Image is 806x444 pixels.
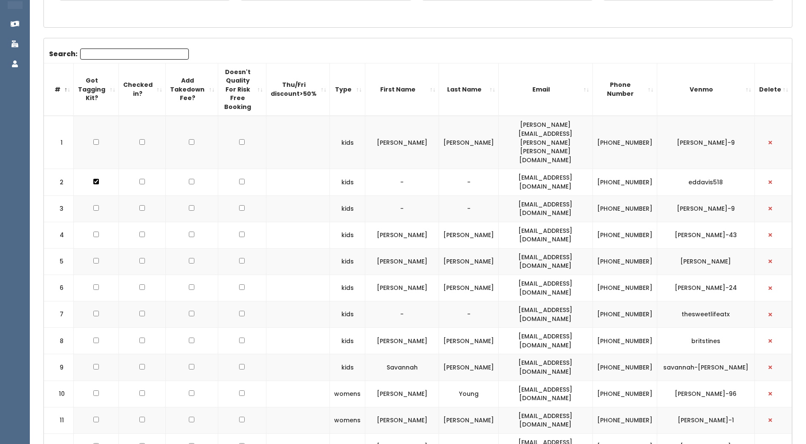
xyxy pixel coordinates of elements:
td: [PHONE_NUMBER] [592,169,657,195]
td: [EMAIL_ADDRESS][DOMAIN_NAME] [499,222,592,248]
td: [EMAIL_ADDRESS][DOMAIN_NAME] [499,301,592,328]
td: [PERSON_NAME] [439,407,499,433]
td: - [365,195,439,222]
td: [EMAIL_ADDRESS][DOMAIN_NAME] [499,354,592,381]
td: womens [330,381,365,407]
th: First Name: activate to sort column ascending [365,63,439,116]
th: Last Name: activate to sort column ascending [439,63,499,116]
td: kids [330,275,365,301]
td: [PERSON_NAME] [439,354,499,381]
td: [PERSON_NAME] [439,275,499,301]
td: 8 [44,328,74,354]
td: [PERSON_NAME]-1 [657,407,754,433]
td: [PHONE_NUMBER] [592,248,657,275]
td: [PERSON_NAME] [439,248,499,275]
td: [PERSON_NAME]-96 [657,381,754,407]
td: [PERSON_NAME]-9 [657,116,754,169]
td: [PHONE_NUMBER] [592,195,657,222]
td: kids [330,328,365,354]
td: [PERSON_NAME] [365,275,439,301]
td: kids [330,116,365,169]
th: Email: activate to sort column ascending [499,63,592,116]
th: Add Takedown Fee?: activate to sort column ascending [165,63,218,116]
th: Phone Number: activate to sort column ascending [592,63,657,116]
td: thesweetlifeatx [657,301,754,328]
td: kids [330,222,365,248]
td: [PERSON_NAME] [439,116,499,169]
td: [PERSON_NAME] [439,222,499,248]
th: #: activate to sort column descending [44,63,74,116]
td: [PHONE_NUMBER] [592,328,657,354]
td: [PERSON_NAME] [365,328,439,354]
td: [PHONE_NUMBER] [592,116,657,169]
td: 2 [44,169,74,195]
td: [PERSON_NAME] [657,248,754,275]
td: [PERSON_NAME]-9 [657,195,754,222]
td: kids [330,169,365,195]
td: - [439,301,499,328]
td: [PERSON_NAME] [365,381,439,407]
td: 11 [44,407,74,433]
td: womens [330,407,365,433]
td: [EMAIL_ADDRESS][DOMAIN_NAME] [499,407,592,433]
td: britstines [657,328,754,354]
td: [EMAIL_ADDRESS][DOMAIN_NAME] [499,381,592,407]
td: [PHONE_NUMBER] [592,381,657,407]
td: [PERSON_NAME] [365,116,439,169]
td: [PHONE_NUMBER] [592,301,657,328]
td: [PHONE_NUMBER] [592,354,657,381]
td: kids [330,248,365,275]
td: 10 [44,381,74,407]
td: [PHONE_NUMBER] [592,407,657,433]
td: [PERSON_NAME] [365,222,439,248]
td: [EMAIL_ADDRESS][DOMAIN_NAME] [499,328,592,354]
td: - [365,169,439,195]
td: kids [330,354,365,381]
th: Delete: activate to sort column ascending [754,63,792,116]
td: 1 [44,116,74,169]
td: 6 [44,275,74,301]
td: [EMAIL_ADDRESS][DOMAIN_NAME] [499,275,592,301]
td: eddavis518 [657,169,754,195]
td: - [439,195,499,222]
td: kids [330,301,365,328]
td: [PERSON_NAME]-43 [657,222,754,248]
td: - [439,169,499,195]
label: Search: [49,49,189,60]
td: 5 [44,248,74,275]
th: Checked in?: activate to sort column ascending [118,63,165,116]
td: 7 [44,301,74,328]
th: Type: activate to sort column ascending [330,63,365,116]
td: - [365,301,439,328]
th: Got Tagging Kit?: activate to sort column ascending [74,63,119,116]
td: 4 [44,222,74,248]
td: [PERSON_NAME] [439,328,499,354]
td: savannah-[PERSON_NAME] [657,354,754,381]
td: [EMAIL_ADDRESS][DOMAIN_NAME] [499,195,592,222]
td: [PHONE_NUMBER] [592,222,657,248]
th: Thu/Fri discount&gt;50%: activate to sort column ascending [266,63,330,116]
th: Doesn't Quality For Risk Free Booking : activate to sort column ascending [218,63,266,116]
td: [EMAIL_ADDRESS][DOMAIN_NAME] [499,169,592,195]
input: Search: [80,49,189,60]
td: 3 [44,195,74,222]
td: [PERSON_NAME][EMAIL_ADDRESS][PERSON_NAME][PERSON_NAME][DOMAIN_NAME] [499,116,592,169]
td: [PERSON_NAME] [365,407,439,433]
td: Savannah [365,354,439,381]
td: [PERSON_NAME] [365,248,439,275]
td: 9 [44,354,74,381]
td: Young [439,381,499,407]
td: [EMAIL_ADDRESS][DOMAIN_NAME] [499,248,592,275]
th: Venmo: activate to sort column ascending [657,63,754,116]
td: [PERSON_NAME]-24 [657,275,754,301]
td: kids [330,195,365,222]
td: [PHONE_NUMBER] [592,275,657,301]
